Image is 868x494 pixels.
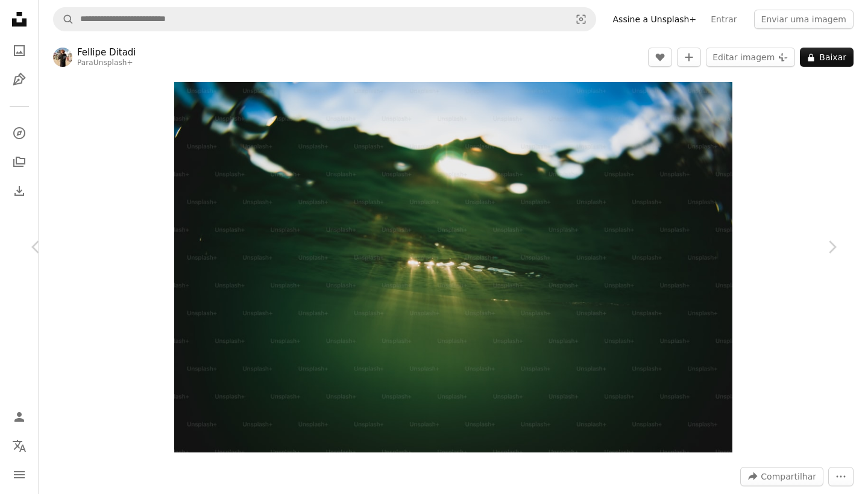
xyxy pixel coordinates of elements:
span: Compartilhar [761,467,816,486]
a: Assine a Unsplash+ [606,10,704,29]
a: Explorar [7,121,31,145]
button: Mais ações [828,467,854,486]
img: o sol brilhando através da água em um dia ensolarado [174,82,732,452]
button: Baixar [800,48,854,67]
a: Histórico de downloads [7,179,31,203]
button: Pesquisa visual [567,8,596,31]
button: Editar imagem [706,48,795,67]
a: Entrar [703,10,744,29]
a: Coleções [7,150,31,174]
button: Compartilhar esta imagem [740,467,823,486]
button: Adicionar à coleção [677,48,701,67]
img: Ir para o perfil de Fellipe Ditadi [53,48,72,67]
a: Fotos [7,39,31,63]
button: Enviar uma imagem [754,10,854,29]
a: Fellipe Ditadi [77,46,136,58]
button: Menu [7,463,31,487]
a: Próximo [796,189,868,305]
button: Ampliar esta imagem [174,82,732,452]
button: Pesquise na Unsplash [54,8,74,31]
button: Idioma [7,434,31,458]
form: Pesquise conteúdo visual em todo o site [53,7,596,31]
a: Ilustrações [7,67,31,92]
div: Para [77,58,136,68]
a: Unsplash+ [93,58,133,67]
a: Entrar / Cadastrar-se [7,405,31,429]
button: Curtir [648,48,672,67]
